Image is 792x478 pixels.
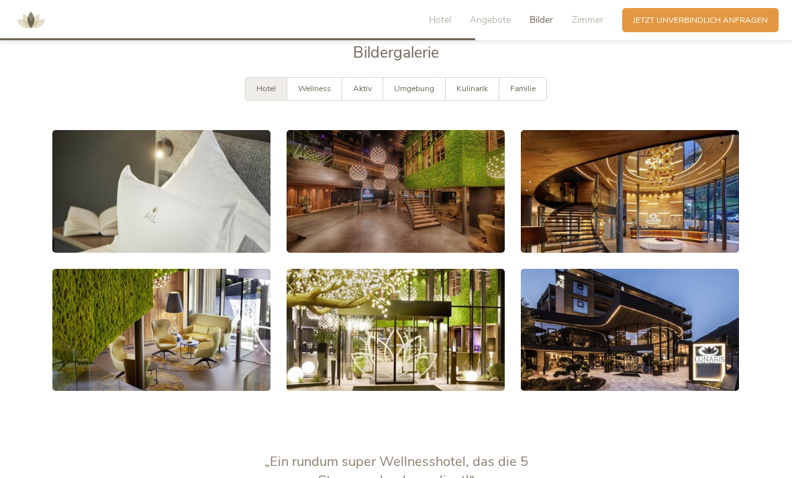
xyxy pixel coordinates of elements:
[429,13,451,26] span: Hotel
[572,13,603,26] span: Zimmer
[530,13,553,26] span: Bilder
[353,42,439,63] span: Bildergalerie
[298,83,331,94] span: Wellness
[256,83,276,94] span: Hotel
[470,13,511,26] span: Angebote
[394,83,434,94] span: Umgebung
[456,83,488,94] span: Kulinarik
[633,15,768,26] span: Jetzt unverbindlich anfragen
[510,83,536,94] span: Familie
[353,83,372,94] span: Aktiv
[11,16,51,23] a: AMONTI & LUNARIS Wellnessresort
